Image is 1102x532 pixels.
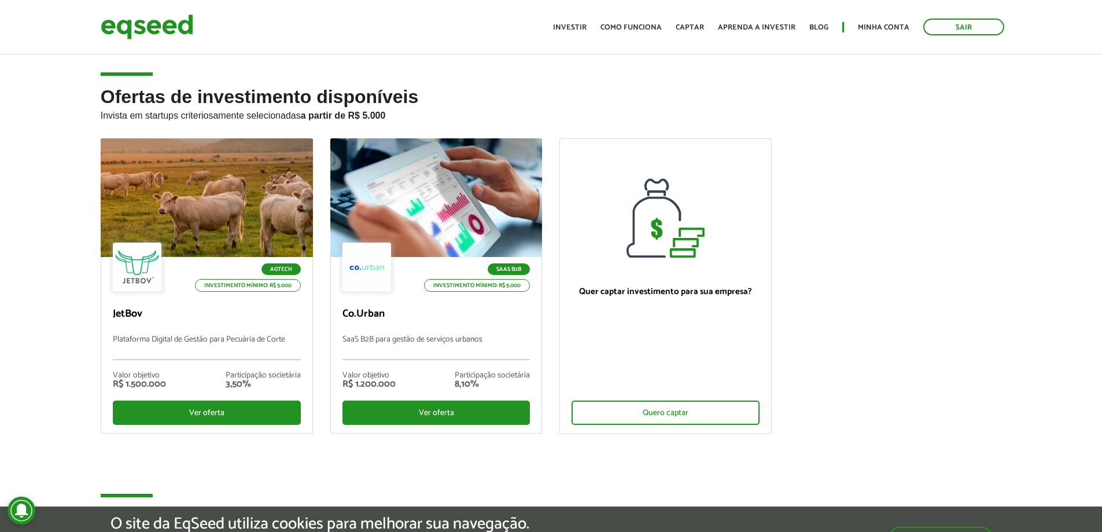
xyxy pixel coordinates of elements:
div: Ver oferta [113,401,301,425]
p: Investimento mínimo: R$ 5.000 [424,279,530,292]
p: Investimento mínimo: R$ 5.000 [195,279,301,292]
strong: a partir de R$ 5.000 [301,111,386,120]
h2: Ofertas de investimento disponíveis [101,87,1002,138]
a: Blog [809,24,828,31]
div: Participação societária [455,372,530,380]
a: Investir [553,24,587,31]
a: Sair [923,19,1004,35]
p: Invista em startups criteriosamente selecionadas [101,107,1002,121]
a: Captar [676,24,704,31]
p: Agtech [261,263,301,275]
div: Quero captar [572,401,760,425]
a: SaaS B2B Investimento mínimo: R$ 5.000 Co.Urban SaaS B2B para gestão de serviços urbanos Valor ob... [330,138,543,434]
div: Participação societária [226,372,301,380]
a: Como funciona [600,24,662,31]
div: Valor objetivo [113,372,166,380]
a: Quer captar investimento para sua empresa? Quero captar [559,138,772,434]
img: EqSeed [101,12,193,42]
div: 3,50% [226,380,301,389]
p: Plataforma Digital de Gestão para Pecuária de Corte [113,335,301,360]
p: SaaS B2B para gestão de serviços urbanos [342,335,530,360]
div: Valor objetivo [342,372,396,380]
div: R$ 1.200.000 [342,380,396,389]
div: 8,10% [455,380,530,389]
p: Co.Urban [342,308,530,321]
div: Ver oferta [342,401,530,425]
a: Agtech Investimento mínimo: R$ 5.000 JetBov Plataforma Digital de Gestão para Pecuária de Corte V... [101,138,313,434]
p: Quer captar investimento para sua empresa? [572,287,760,297]
div: R$ 1.500.000 [113,380,166,389]
a: Aprenda a investir [718,24,795,31]
p: JetBov [113,308,301,321]
p: SaaS B2B [488,263,530,275]
a: Minha conta [858,24,909,31]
